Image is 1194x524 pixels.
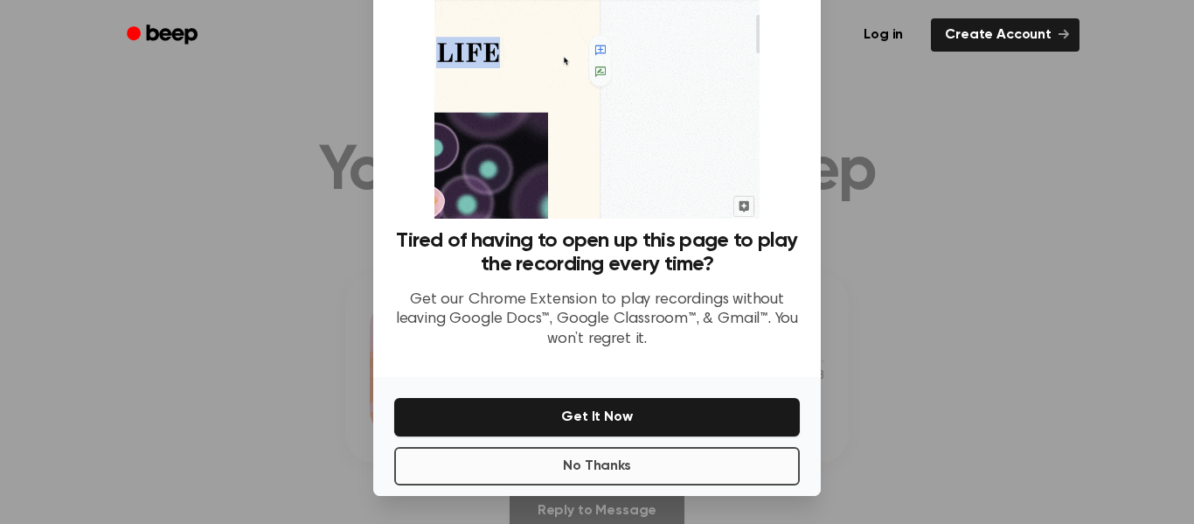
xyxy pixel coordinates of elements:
[931,18,1079,52] a: Create Account
[115,18,213,52] a: Beep
[394,229,800,276] h3: Tired of having to open up this page to play the recording every time?
[394,290,800,350] p: Get our Chrome Extension to play recordings without leaving Google Docs™, Google Classroom™, & Gm...
[846,15,920,55] a: Log in
[394,398,800,437] button: Get It Now
[394,447,800,486] button: No Thanks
